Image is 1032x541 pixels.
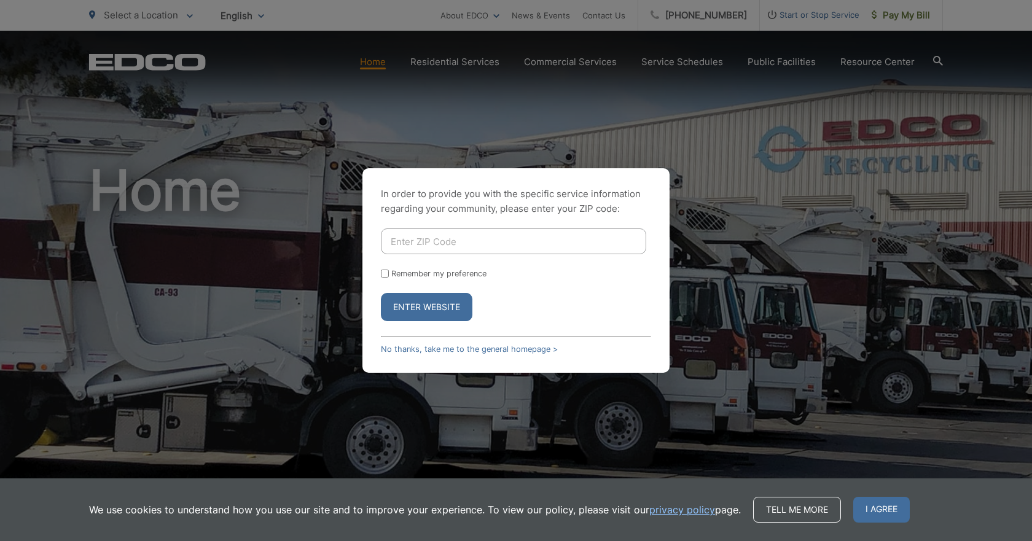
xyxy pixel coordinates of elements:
a: privacy policy [649,502,715,517]
a: No thanks, take me to the general homepage > [381,344,558,354]
button: Enter Website [381,293,472,321]
span: I agree [853,497,910,523]
a: Tell me more [753,497,841,523]
label: Remember my preference [391,269,487,278]
input: Enter ZIP Code [381,228,646,254]
p: In order to provide you with the specific service information regarding your community, please en... [381,187,651,216]
p: We use cookies to understand how you use our site and to improve your experience. To view our pol... [89,502,741,517]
